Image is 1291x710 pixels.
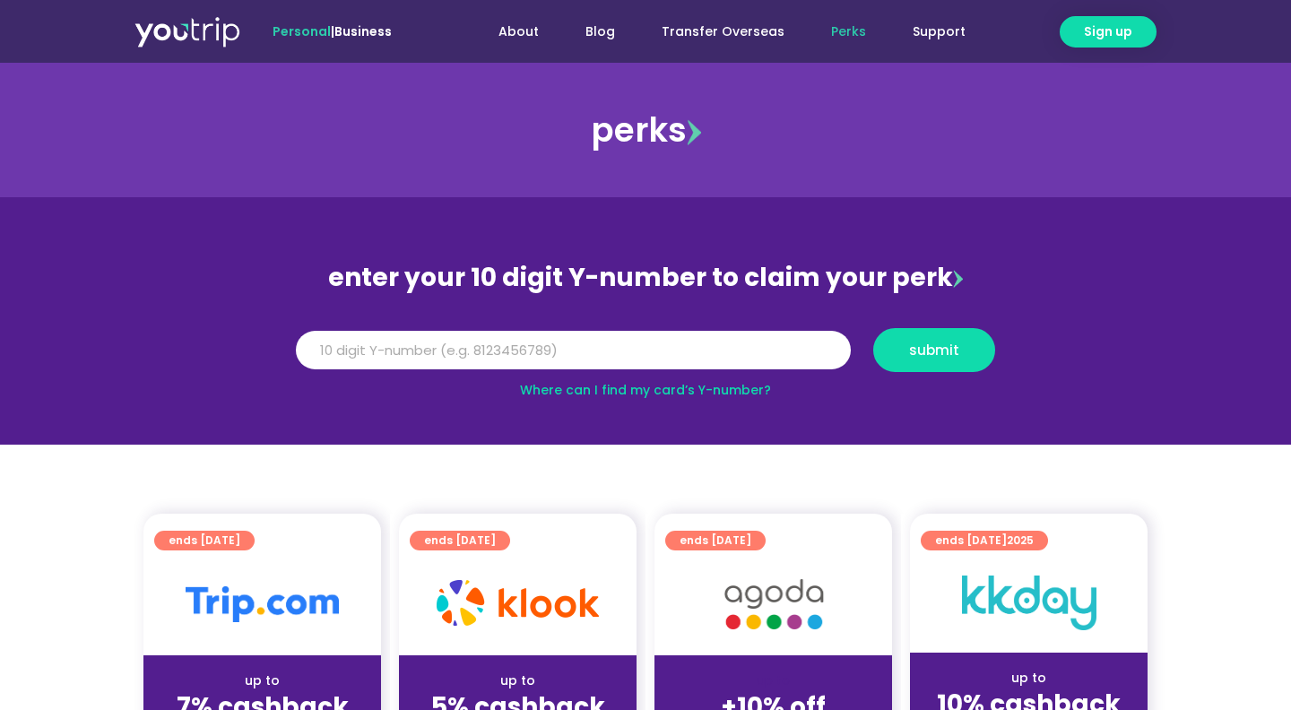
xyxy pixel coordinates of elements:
a: Blog [562,15,638,48]
div: enter your 10 digit Y-number to claim your perk [287,255,1004,301]
span: ends [DATE] [935,531,1034,550]
nav: Menu [440,15,989,48]
input: 10 digit Y-number (e.g. 8123456789) [296,331,851,370]
a: ends [DATE]2025 [921,531,1048,550]
form: Y Number [296,328,995,385]
a: About [475,15,562,48]
a: Business [334,22,392,40]
a: Where can I find my card’s Y-number? [520,381,771,399]
div: up to [158,671,367,690]
span: ends [DATE] [680,531,751,550]
span: ends [DATE] [424,531,496,550]
a: Sign up [1060,16,1157,48]
span: Sign up [1084,22,1132,41]
span: Personal [273,22,331,40]
a: Support [889,15,989,48]
div: up to [924,669,1133,688]
span: 2025 [1007,532,1034,548]
span: | [273,22,392,40]
a: Transfer Overseas [638,15,808,48]
span: up to [757,671,790,689]
span: ends [DATE] [169,531,240,550]
div: up to [413,671,622,690]
a: ends [DATE] [410,531,510,550]
a: Perks [808,15,889,48]
span: submit [909,343,959,357]
button: submit [873,328,995,372]
a: ends [DATE] [154,531,255,550]
a: ends [DATE] [665,531,766,550]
